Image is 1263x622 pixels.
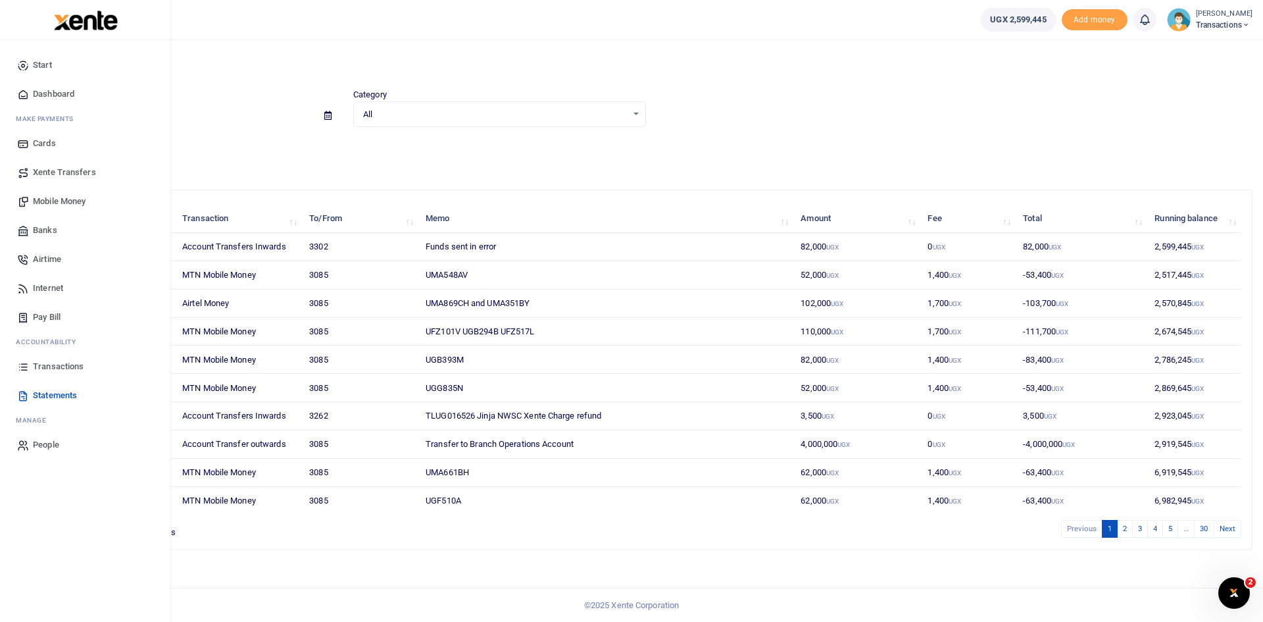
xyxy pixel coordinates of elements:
[1191,244,1204,251] small: UGX
[1147,261,1241,290] td: 2,517,445
[1147,346,1241,374] td: 2,786,245
[418,205,793,233] th: Memo: activate to sort column ascending
[1194,520,1214,538] a: 30
[793,346,920,374] td: 82,000
[22,114,74,124] span: ake Payments
[175,346,302,374] td: MTN Mobile Money
[1117,520,1133,538] a: 2
[33,195,86,208] span: Mobile Money
[175,233,302,261] td: Account Transfers Inwards
[363,108,627,121] span: All
[793,261,920,290] td: 52,000
[1191,469,1204,477] small: UGX
[1245,577,1256,588] span: 2
[50,143,1252,157] p: Download
[949,357,961,364] small: UGX
[11,245,160,274] a: Airtime
[1196,19,1252,31] span: Transactions
[793,290,920,318] td: 102,000
[1191,357,1204,364] small: UGX
[1016,346,1147,374] td: -83,400
[418,261,793,290] td: UMA548AV
[990,13,1046,26] span: UGX 2,599,445
[949,272,961,279] small: UGX
[302,290,418,318] td: 3085
[302,459,418,487] td: 3085
[1167,8,1252,32] a: profile-user [PERSON_NAME] Transactions
[1016,233,1147,261] td: 82,000
[793,205,920,233] th: Amount: activate to sort column ascending
[50,57,1252,71] h4: Statements
[418,430,793,459] td: Transfer to Branch Operations Account
[920,459,1016,487] td: 1,400
[1132,520,1148,538] a: 3
[826,357,839,364] small: UGX
[826,469,839,477] small: UGX
[353,88,387,101] label: Category
[920,374,1016,402] td: 1,400
[175,459,302,487] td: MTN Mobile Money
[418,402,793,430] td: TLUG016526 Jinja NWSC Xente Charge refund
[11,80,160,109] a: Dashboard
[302,261,418,290] td: 3085
[826,272,839,279] small: UGX
[949,469,961,477] small: UGX
[920,487,1016,515] td: 1,400
[1147,233,1241,261] td: 2,599,445
[1062,14,1127,24] a: Add money
[302,402,418,430] td: 3262
[33,360,84,373] span: Transactions
[1191,272,1204,279] small: UGX
[1051,498,1064,505] small: UGX
[1167,8,1191,32] img: profile-user
[175,402,302,430] td: Account Transfers Inwards
[33,253,61,266] span: Airtime
[1191,328,1204,336] small: UGX
[418,346,793,374] td: UGB393M
[920,430,1016,459] td: 0
[949,328,961,336] small: UGX
[1016,261,1147,290] td: -53,400
[1147,318,1241,346] td: 2,674,545
[302,430,418,459] td: 3085
[175,205,302,233] th: Transaction: activate to sort column ascending
[11,109,160,129] li: M
[1016,402,1147,430] td: 3,500
[1191,498,1204,505] small: UGX
[11,303,160,332] a: Pay Bill
[793,459,920,487] td: 62,000
[793,318,920,346] td: 110,000
[1218,577,1250,609] iframe: Intercom live chat
[175,487,302,515] td: MTN Mobile Money
[920,261,1016,290] td: 1,400
[793,233,920,261] td: 82,000
[1147,520,1163,538] a: 4
[175,318,302,346] td: MTN Mobile Money
[11,158,160,187] a: Xente Transfers
[33,311,61,324] span: Pay Bill
[11,381,160,410] a: Statements
[302,346,418,374] td: 3085
[33,88,74,101] span: Dashboard
[1062,441,1075,448] small: UGX
[11,51,160,80] a: Start
[11,352,160,381] a: Transactions
[50,105,314,127] input: select period
[1214,520,1241,538] a: Next
[1147,430,1241,459] td: 2,919,545
[11,430,160,459] a: People
[1016,205,1147,233] th: Total: activate to sort column ascending
[1051,385,1064,392] small: UGX
[933,441,945,448] small: UGX
[1044,413,1056,420] small: UGX
[1049,244,1061,251] small: UGX
[1051,469,1064,477] small: UGX
[949,498,961,505] small: UGX
[33,137,56,150] span: Cards
[54,11,118,30] img: logo-large
[920,233,1016,261] td: 0
[933,244,945,251] small: UGX
[33,389,77,402] span: Statements
[826,498,839,505] small: UGX
[418,459,793,487] td: UMA661BH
